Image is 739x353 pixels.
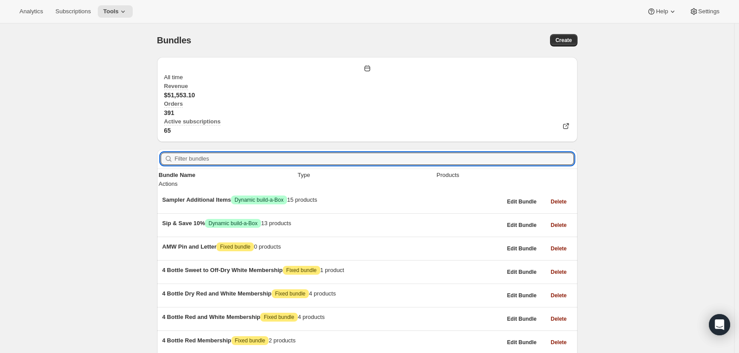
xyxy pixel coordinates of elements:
[103,8,119,15] span: Tools
[545,336,572,349] button: Delete
[550,339,566,346] span: Delete
[550,198,566,205] span: Delete
[286,267,317,274] span: Fixed bundle
[98,5,133,18] button: Tools
[162,220,205,226] span: Sip & Save 10%
[298,171,437,180] div: Type
[545,196,572,208] button: Delete
[164,73,570,82] div: All time
[437,171,576,180] div: Products
[164,118,221,125] span: Active subscriptions
[162,314,261,320] span: 4 Bottle Red and White Membership
[550,292,566,299] span: Delete
[159,171,298,180] p: Bundle Name
[55,8,91,15] span: Subscriptions
[208,220,258,227] span: Dynamic build-a-Box
[19,8,43,15] span: Analytics
[159,180,576,188] div: Actions
[507,315,537,322] span: Edit Bundle
[550,269,566,276] span: Delete
[162,243,217,250] span: AMW Pin and Letter
[220,243,250,250] span: Fixed bundle
[254,243,281,250] span: 0 products
[545,313,572,325] button: Delete
[555,37,572,44] span: Create
[175,153,574,165] input: Filter bundles
[502,196,542,208] button: Edit Bundle
[550,34,577,46] button: Create
[550,222,566,229] span: Delete
[162,267,283,273] span: 4 Bottle Sweet to Off-Dry White Membership
[545,266,572,278] button: Delete
[162,196,231,203] span: Sampler Additional Items
[709,314,730,335] div: Open Intercom Messenger
[269,337,296,344] span: 2 products
[14,5,48,18] button: Analytics
[164,83,188,89] span: Revenue
[642,5,682,18] button: Help
[287,196,317,203] span: 15 products
[264,314,294,321] span: Fixed bundle
[164,108,570,117] span: 391
[157,35,192,45] span: Bundles
[235,337,266,344] span: Fixed bundle
[502,219,542,231] button: Edit Bundle
[545,289,572,302] button: Delete
[164,100,183,107] span: Orders
[550,315,566,322] span: Delete
[275,290,306,297] span: Fixed bundle
[502,289,542,302] button: Edit Bundle
[502,336,542,349] button: Edit Bundle
[164,126,221,135] span: 65
[684,5,725,18] button: Settings
[261,220,291,226] span: 13 products
[235,196,284,203] span: Dynamic build-a-Box
[507,269,537,276] span: Edit Bundle
[507,292,537,299] span: Edit Bundle
[550,245,566,252] span: Delete
[298,314,325,320] span: 4 products
[507,198,537,205] span: Edit Bundle
[50,5,96,18] button: Subscriptions
[545,219,572,231] button: Delete
[507,222,537,229] span: Edit Bundle
[162,337,231,344] span: 4 Bottle Red Membership
[698,8,720,15] span: Settings
[164,91,570,100] span: $51,553.10
[545,242,572,255] button: Delete
[656,8,668,15] span: Help
[502,313,542,325] button: Edit Bundle
[502,266,542,278] button: Edit Bundle
[507,245,537,252] span: Edit Bundle
[502,242,542,255] button: Edit Bundle
[309,290,336,297] span: 4 products
[320,267,344,273] span: 1 product
[507,339,537,346] span: Edit Bundle
[162,290,272,297] span: 4 Bottle Dry Red and White Membership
